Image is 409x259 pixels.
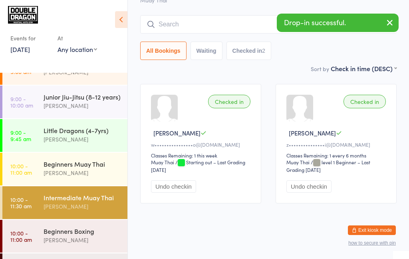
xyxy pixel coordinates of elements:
a: 10:00 -11:00 amBeginners Muay Thai[PERSON_NAME] [2,153,127,185]
div: Muay Thai [286,159,310,165]
a: 10:00 -11:30 amIntermediate Muay Thai[PERSON_NAME] [2,186,127,219]
span: [PERSON_NAME] [153,129,201,137]
time: 9:00 - 9:45 am [10,129,31,142]
div: [PERSON_NAME] [44,101,121,110]
div: [PERSON_NAME] [44,168,121,177]
time: 9:00 - 10:00 am [10,96,33,108]
div: Junior Jiu-Jitsu (8-12 years) [44,92,121,101]
a: 9:00 -10:00 amJunior Jiu-Jitsu (8-12 years)[PERSON_NAME] [2,86,127,118]
button: Waiting [191,42,222,60]
label: Sort by [311,65,329,73]
div: [PERSON_NAME] [44,202,121,211]
div: Events for [10,32,50,45]
div: At [58,32,97,45]
div: [PERSON_NAME] [44,235,121,245]
span: / level 1 Beginner – Last Grading [DATE] [286,159,370,173]
div: Classes Remaining: 1 every 6 months [286,152,388,159]
a: [DATE] [10,45,30,54]
time: 10:00 - 11:30 am [10,196,32,209]
button: Exit kiosk mode [348,225,396,235]
time: 10:00 - 11:00 am [10,163,32,175]
div: z•••••••••••••••i@[DOMAIN_NAME] [286,141,388,148]
a: 9:00 -9:45 amLittle Dragons (4-7yrs)[PERSON_NAME] [2,119,127,152]
a: 10:00 -11:00 amBeginners Boxing[PERSON_NAME] [2,220,127,253]
span: / Starting out – Last Grading [DATE] [151,159,245,173]
div: Drop-in successful. [277,14,399,32]
div: [PERSON_NAME] [44,135,121,144]
button: Undo checkin [151,180,196,193]
div: Check in time (DESC) [331,64,397,73]
div: Checked in [343,95,386,108]
div: Beginners Muay Thai [44,159,121,168]
div: w••••••••••••••••o@[DOMAIN_NAME] [151,141,253,148]
div: Any location [58,45,97,54]
span: [PERSON_NAME] [289,129,336,137]
div: Little Dragons (4-7yrs) [44,126,121,135]
div: Classes Remaining: 1 this week [151,152,253,159]
div: Checked in [208,95,250,108]
div: 2 [262,48,265,54]
div: Beginners Boxing [44,227,121,235]
input: Search [140,15,397,34]
div: Intermediate Muay Thai [44,193,121,202]
button: Checked in2 [226,42,272,60]
img: Double Dragon Gym [8,6,38,24]
time: 8:15 - 9:00 am [10,62,31,75]
button: how to secure with pin [348,240,396,246]
time: 10:00 - 11:00 am [10,230,32,243]
div: Muay Thai [151,159,174,165]
button: Undo checkin [286,180,332,193]
button: All Bookings [140,42,187,60]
